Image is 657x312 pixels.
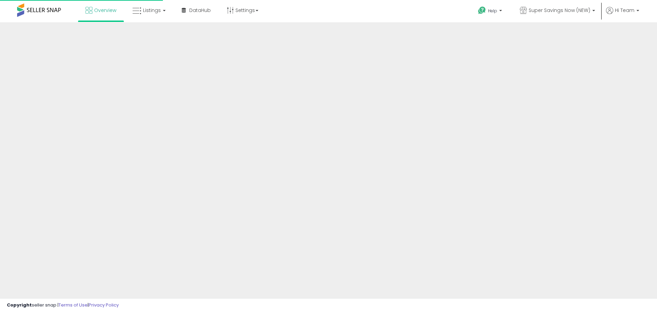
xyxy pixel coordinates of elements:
a: Terms of Use [59,302,88,308]
a: Privacy Policy [89,302,119,308]
span: Super Savings Now (NEW) [529,7,590,14]
div: seller snap | | [7,302,119,309]
strong: Copyright [7,302,32,308]
span: Hi Team [615,7,634,14]
a: Hi Team [606,7,639,22]
i: Get Help [478,6,486,15]
a: Help [473,1,509,22]
span: Help [488,8,497,14]
span: DataHub [189,7,211,14]
span: Overview [94,7,116,14]
span: Listings [143,7,161,14]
